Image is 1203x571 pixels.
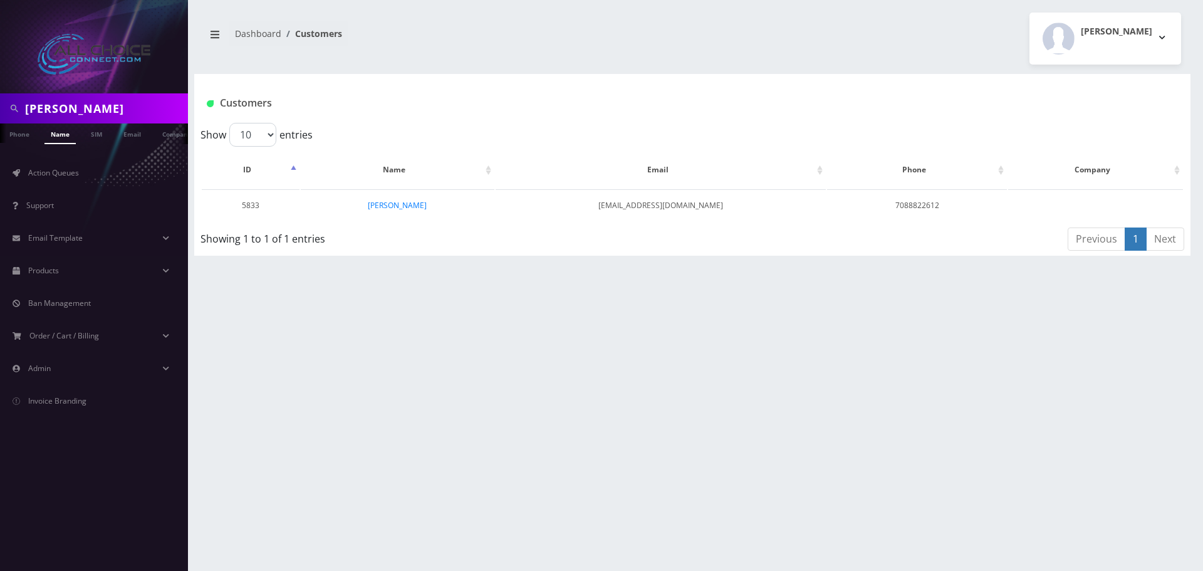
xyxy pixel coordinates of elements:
label: Show entries [200,123,313,147]
a: Company [156,123,198,143]
a: Name [44,123,76,144]
span: Action Queues [28,167,79,178]
h2: [PERSON_NAME] [1081,26,1152,37]
th: Phone: activate to sort column ascending [827,152,1006,188]
a: [PERSON_NAME] [368,200,427,211]
select: Showentries [229,123,276,147]
span: Email Template [28,233,83,243]
a: Phone [3,123,36,143]
li: Customers [281,27,342,40]
input: Search in Company [25,97,185,120]
button: [PERSON_NAME] [1029,13,1181,65]
h1: Customers [207,97,1013,109]
th: Name: activate to sort column ascending [301,152,494,188]
th: Email: activate to sort column ascending [496,152,826,188]
img: All Choice Connect [38,34,150,75]
th: Company: activate to sort column ascending [1008,152,1183,188]
span: Products [28,265,59,276]
td: [EMAIL_ADDRESS][DOMAIN_NAME] [496,189,826,221]
span: Ban Management [28,298,91,308]
a: Next [1146,228,1184,251]
a: Email [117,123,147,143]
a: SIM [85,123,108,143]
a: 1 [1125,228,1147,251]
a: Previous [1068,228,1125,251]
td: 7088822612 [827,189,1006,221]
a: Dashboard [235,28,281,39]
th: ID: activate to sort column descending [202,152,299,188]
div: Showing 1 to 1 of 1 entries [200,226,601,246]
span: Admin [28,363,51,374]
td: 5833 [202,189,299,221]
nav: breadcrumb [204,21,683,56]
span: Invoice Branding [28,396,86,406]
span: Order / Cart / Billing [29,330,99,341]
span: Support [26,200,54,211]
